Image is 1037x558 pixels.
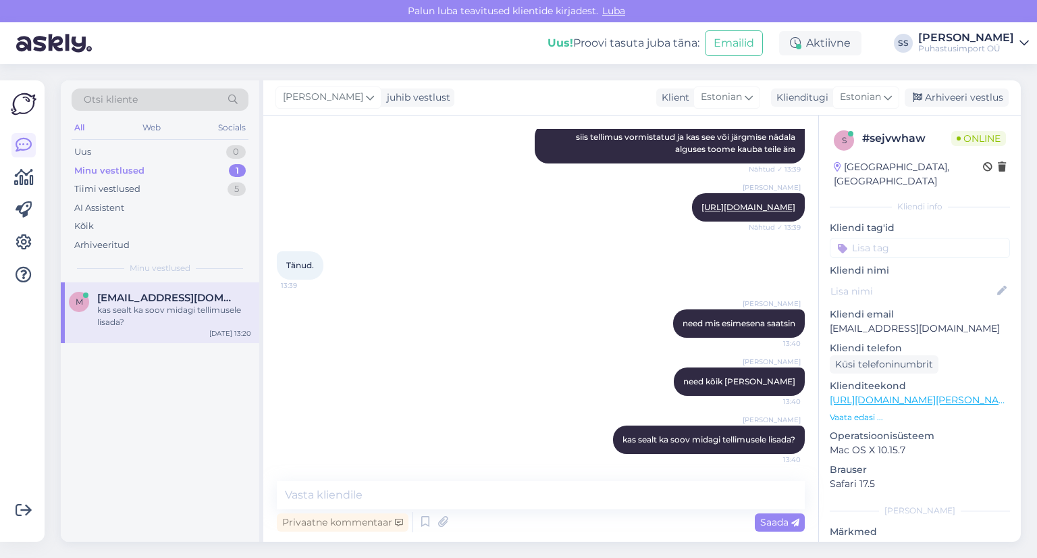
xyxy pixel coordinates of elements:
div: SS [894,34,913,53]
span: [PERSON_NAME] [743,299,801,309]
div: [PERSON_NAME] [830,505,1010,517]
span: [PERSON_NAME] [743,415,801,425]
p: Klienditeekond [830,379,1010,393]
span: [PERSON_NAME] [283,90,363,105]
p: Vaata edasi ... [830,411,1010,424]
span: Saada [760,516,799,528]
span: 13:40 [750,455,801,465]
div: Klienditugi [771,91,828,105]
div: [PERSON_NAME] [918,32,1014,43]
span: 13:39 [281,280,331,290]
input: Lisa tag [830,238,1010,258]
div: Küsi telefoninumbrit [830,355,938,374]
div: Kõik [74,220,94,233]
span: kas sealt ka soov midagi tellimusele lisada? [622,434,795,445]
span: need kõik [PERSON_NAME] [683,376,795,386]
p: Märkmed [830,525,1010,539]
div: Kliendi info [830,201,1010,213]
div: 1 [229,164,246,178]
div: Tiimi vestlused [74,182,140,196]
span: [PERSON_NAME] [743,357,801,367]
a: [PERSON_NAME]Puhastusimport OÜ [918,32,1029,54]
input: Lisa nimi [830,284,994,299]
div: [GEOGRAPHIC_DATA], [GEOGRAPHIC_DATA] [834,160,983,188]
span: 13:40 [750,397,801,407]
p: Kliendi telefon [830,341,1010,355]
p: Safari 17.5 [830,477,1010,491]
div: kas sealt ka soov midagi tellimusele lisada? [97,304,251,328]
div: # sejvwhaw [862,130,951,147]
span: Estonian [701,90,742,105]
span: Luba [598,5,629,17]
div: juhib vestlust [381,91,450,105]
p: Kliendi tag'id [830,221,1010,235]
div: Socials [215,119,248,136]
span: Estonian [840,90,881,105]
div: [DATE] 13:20 [209,328,251,338]
div: Arhiveeritud [74,238,130,252]
div: 5 [228,182,246,196]
span: Online [951,131,1006,146]
span: Nähtud ✓ 13:39 [749,164,801,174]
div: Puhastusimport OÜ [918,43,1014,54]
div: Proovi tasuta juba täna: [548,35,699,51]
p: Mac OS X 10.15.7 [830,443,1010,457]
span: m [76,297,83,307]
div: Minu vestlused [74,164,144,178]
a: [URL][DOMAIN_NAME] [701,202,795,212]
div: Aktiivne [779,31,861,55]
span: meelis@kernumois.ee [97,292,238,304]
p: Operatsioonisüsteem [830,429,1010,443]
b: Uus! [548,36,573,49]
span: Otsi kliente [84,93,138,107]
p: Kliendi nimi [830,263,1010,278]
div: Web [140,119,163,136]
div: Privaatne kommentaar [277,513,408,532]
div: AI Assistent [74,201,124,215]
span: Tänud. [286,260,314,270]
span: siis tellimus vormistatud ja kas see või järgmise nädala alguses toome kauba teile ära [576,132,797,154]
span: need mis esimesena saatsin [683,318,795,328]
p: Brauser [830,463,1010,477]
span: 13:40 [750,338,801,349]
img: Askly Logo [11,91,36,117]
p: [EMAIL_ADDRESS][DOMAIN_NAME] [830,322,1010,336]
span: s [842,135,847,145]
p: Kliendi email [830,307,1010,322]
div: Arhiveeri vestlus [905,88,1009,107]
span: Nähtud ✓ 13:39 [749,222,801,232]
div: All [72,119,87,136]
button: Emailid [705,30,763,56]
span: Minu vestlused [130,262,190,274]
div: 0 [226,145,246,159]
div: Uus [74,145,91,159]
div: Klient [656,91,689,105]
span: [PERSON_NAME] [743,182,801,193]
